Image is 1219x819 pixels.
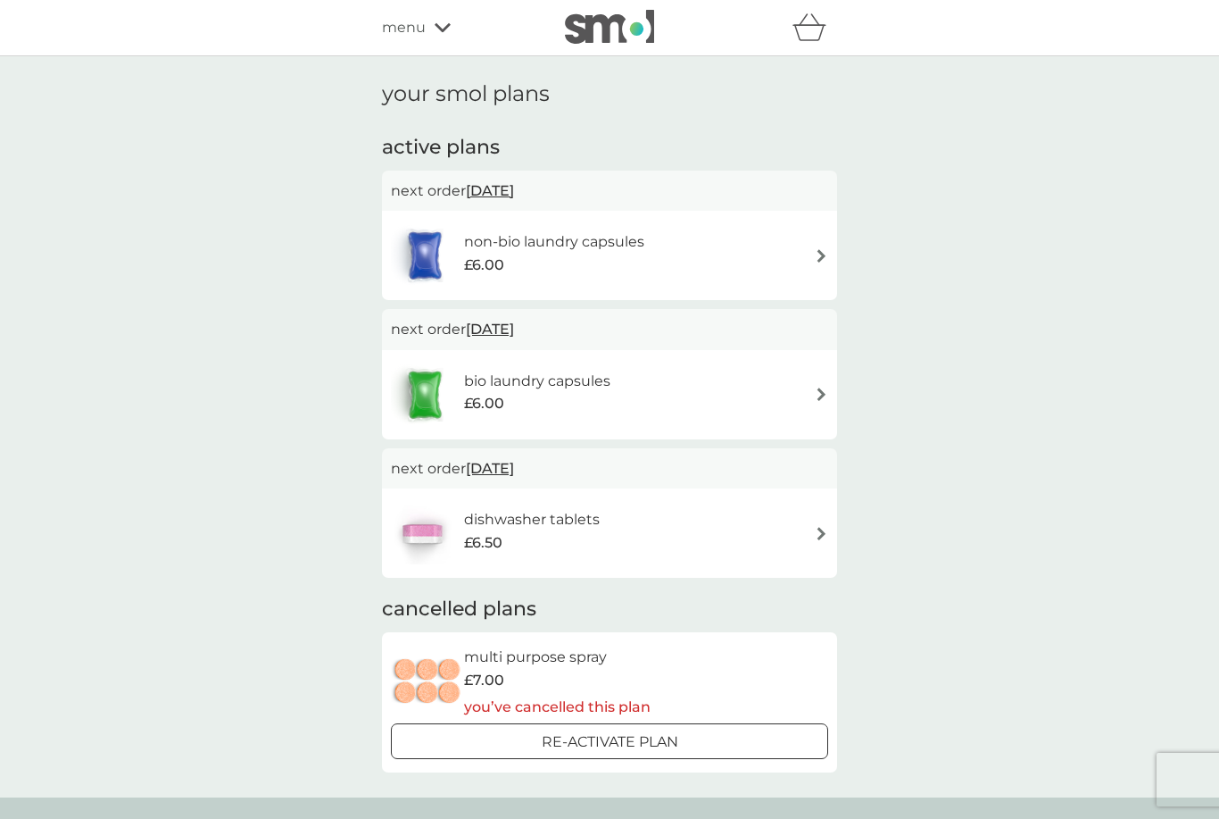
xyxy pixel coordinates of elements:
span: £6.00 [464,254,504,277]
h2: active plans [382,134,837,162]
h2: cancelled plans [382,596,837,623]
p: Re-activate Plan [542,731,678,754]
p: next order [391,180,828,203]
img: multi purpose spray [391,651,464,714]
h6: dishwasher tablets [464,508,600,531]
span: £7.00 [464,669,504,692]
img: dishwasher tablets [391,502,453,564]
span: [DATE] [466,451,514,486]
img: non-bio laundry capsules [391,224,459,287]
p: next order [391,457,828,481]
p: you’ve cancelled this plan [464,696,651,719]
span: £6.50 [464,531,502,555]
span: [DATE] [466,173,514,208]
img: bio laundry capsules [391,364,459,426]
h6: multi purpose spray [464,646,651,669]
div: basket [792,10,837,46]
h6: non-bio laundry capsules [464,230,644,254]
span: [DATE] [466,312,514,347]
span: menu [382,16,426,39]
p: next order [391,318,828,341]
img: smol [565,10,654,44]
img: arrow right [815,388,828,401]
h1: your smol plans [382,81,837,107]
img: arrow right [815,249,828,263]
img: arrow right [815,527,828,540]
button: Re-activate Plan [391,723,828,759]
h6: bio laundry capsules [464,370,610,393]
span: £6.00 [464,392,504,415]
